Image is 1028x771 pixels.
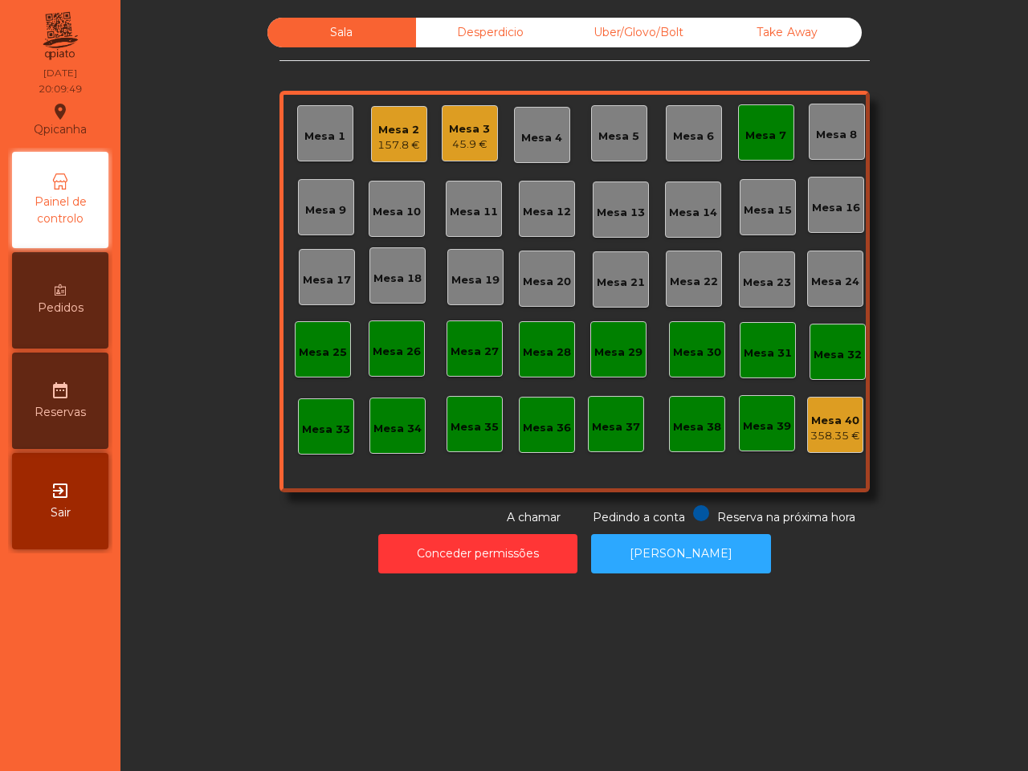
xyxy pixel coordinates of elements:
[39,82,82,96] div: 20:09:49
[670,274,718,290] div: Mesa 22
[373,421,422,437] div: Mesa 34
[592,419,640,435] div: Mesa 37
[304,128,345,145] div: Mesa 1
[673,128,714,145] div: Mesa 6
[673,419,721,435] div: Mesa 38
[523,204,571,220] div: Mesa 12
[449,137,490,153] div: 45.9 €
[523,420,571,436] div: Mesa 36
[373,344,421,360] div: Mesa 26
[51,481,70,500] i: exit_to_app
[303,272,351,288] div: Mesa 17
[35,404,86,421] span: Reservas
[812,200,860,216] div: Mesa 16
[597,205,645,221] div: Mesa 13
[302,422,350,438] div: Mesa 33
[717,510,855,524] span: Reserva na próxima hora
[593,510,685,524] span: Pedindo a conta
[16,194,104,227] span: Painel de controlo
[40,8,80,64] img: qpiato
[814,347,862,363] div: Mesa 32
[451,419,499,435] div: Mesa 35
[744,345,792,361] div: Mesa 31
[744,202,792,218] div: Mesa 15
[565,18,713,47] div: Uber/Glovo/Bolt
[373,271,422,287] div: Mesa 18
[816,127,857,143] div: Mesa 8
[378,534,577,573] button: Conceder permissões
[523,274,571,290] div: Mesa 20
[673,345,721,361] div: Mesa 30
[377,122,420,138] div: Mesa 2
[373,204,421,220] div: Mesa 10
[507,510,561,524] span: A chamar
[51,102,70,121] i: location_on
[745,128,786,144] div: Mesa 7
[598,128,639,145] div: Mesa 5
[521,130,562,146] div: Mesa 4
[51,381,70,400] i: date_range
[810,413,860,429] div: Mesa 40
[43,66,77,80] div: [DATE]
[449,121,490,137] div: Mesa 3
[743,275,791,291] div: Mesa 23
[38,300,84,316] span: Pedidos
[451,272,500,288] div: Mesa 19
[713,18,862,47] div: Take Away
[810,428,860,444] div: 358.35 €
[450,204,498,220] div: Mesa 11
[416,18,565,47] div: Desperdicio
[305,202,346,218] div: Mesa 9
[811,274,859,290] div: Mesa 24
[743,418,791,434] div: Mesa 39
[299,345,347,361] div: Mesa 25
[377,137,420,153] div: 157.8 €
[594,345,642,361] div: Mesa 29
[597,275,645,291] div: Mesa 21
[51,504,71,521] span: Sair
[451,344,499,360] div: Mesa 27
[591,534,771,573] button: [PERSON_NAME]
[523,345,571,361] div: Mesa 28
[267,18,416,47] div: Sala
[669,205,717,221] div: Mesa 14
[34,100,87,140] div: Qpicanha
